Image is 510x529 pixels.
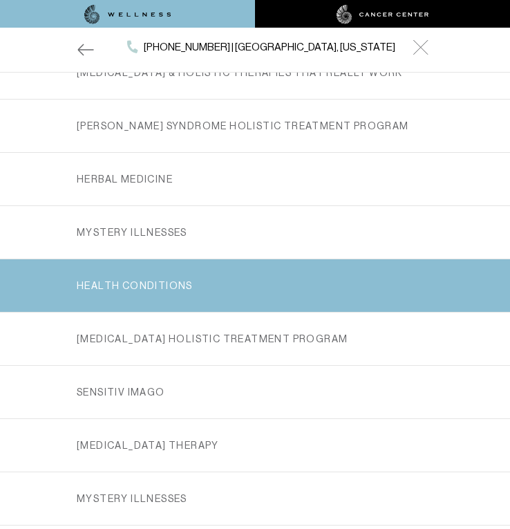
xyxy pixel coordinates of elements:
a: [MEDICAL_DATA] & Holistic Therapies that really work [77,46,433,99]
a: Mystery Illnesses [77,472,433,525]
img: icon-hamburger [413,39,428,55]
a: [PERSON_NAME] Syndrome Holistic Treatment Program [77,100,433,152]
a: Mystery Illnesses [77,206,433,259]
a: Herbal Medicine [77,153,433,205]
a: [MEDICAL_DATA] Holistic Treatment Program [77,313,433,365]
img: wellness [84,5,171,24]
a: Sensitiv Imago [77,366,433,418]
span: [PHONE_NUMBER] | [GEOGRAPHIC_DATA], [US_STATE] [144,39,395,55]
img: cancer center [337,5,429,24]
a: Health Conditions [77,259,433,312]
a: [MEDICAL_DATA] Therapy [77,419,433,472]
a: [PHONE_NUMBER] | [GEOGRAPHIC_DATA], [US_STATE] [127,39,395,55]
